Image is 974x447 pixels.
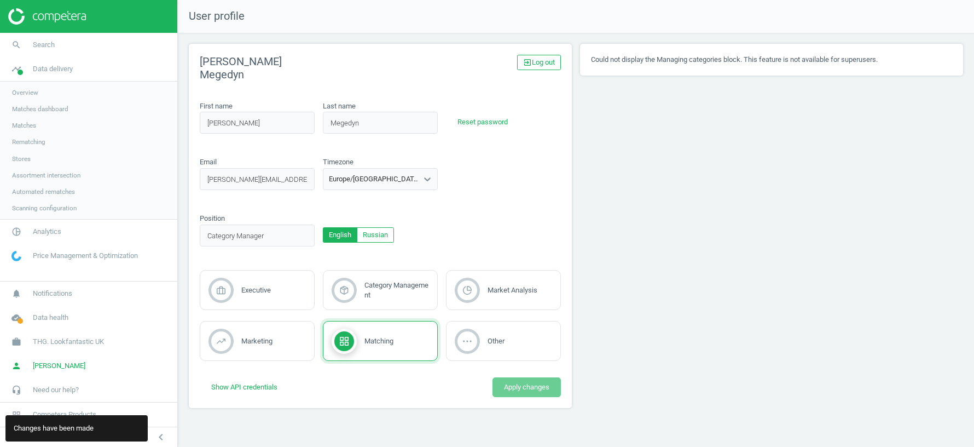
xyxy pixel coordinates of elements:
button: chevron_left [147,430,175,444]
span: Matching [364,337,393,345]
i: headset_mic [6,380,27,400]
i: search [6,35,27,55]
span: Log out [523,58,555,67]
span: Market Analysis [488,286,537,294]
div: Europe/[GEOGRAPHIC_DATA] [329,174,419,184]
span: Search [33,40,55,50]
span: Automated rematches [12,187,75,196]
span: [PERSON_NAME] [33,361,85,371]
label: Email [200,157,217,167]
span: Scanning configuration [12,204,77,213]
span: Executive [241,286,271,294]
i: cloud_done [6,307,27,328]
span: User profile [178,9,245,24]
span: THG. Lookfantastic UK [33,337,104,347]
span: Assortment intersection [12,171,80,180]
label: Timezone [323,157,353,167]
input: last_name_placeholder [323,112,438,134]
span: Price Management & Optimization [33,251,138,261]
input: email_placeholder [200,168,315,190]
label: Position [200,214,225,224]
button: Apply changes [492,377,561,397]
a: exit_to_appLog out [517,55,561,70]
i: person [6,356,27,376]
i: exit_to_app [523,58,532,67]
span: Need our help? [33,385,79,395]
i: work [6,331,27,352]
span: Data delivery [33,64,73,74]
span: Category Management [364,281,428,299]
span: Rematching [12,137,45,146]
i: chevron_left [154,431,167,444]
button: Russian [357,227,394,243]
div: Changes have been made [5,415,148,442]
span: Other [488,337,505,345]
i: timeline [6,59,27,79]
span: Stores [12,154,31,163]
input: first_name_placeholder [200,112,315,134]
span: Matches dashboard [12,105,68,113]
img: ajHJNr6hYgQAAAAASUVORK5CYII= [8,8,86,25]
span: Data health [33,313,68,323]
span: Notifications [33,289,72,299]
label: First name [200,101,233,111]
h2: [PERSON_NAME] Megedyn [200,55,376,81]
i: pie_chart_outlined [6,221,27,242]
input: position [200,225,315,247]
span: Overview [12,88,38,97]
span: Marketing [241,337,273,345]
p: Could not display the Managing categories block. This feature is not available for superusers. [591,55,952,65]
button: Reset password [446,112,519,132]
span: Analytics [33,227,61,237]
button: Show API credentials [200,377,289,397]
img: wGWNvw8QSZomAAAAABJRU5ErkJggg== [11,251,21,261]
label: Last name [323,101,356,111]
span: Matches [12,121,36,130]
span: Competera Products [33,410,96,420]
button: English [323,227,357,243]
i: notifications [6,283,27,304]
